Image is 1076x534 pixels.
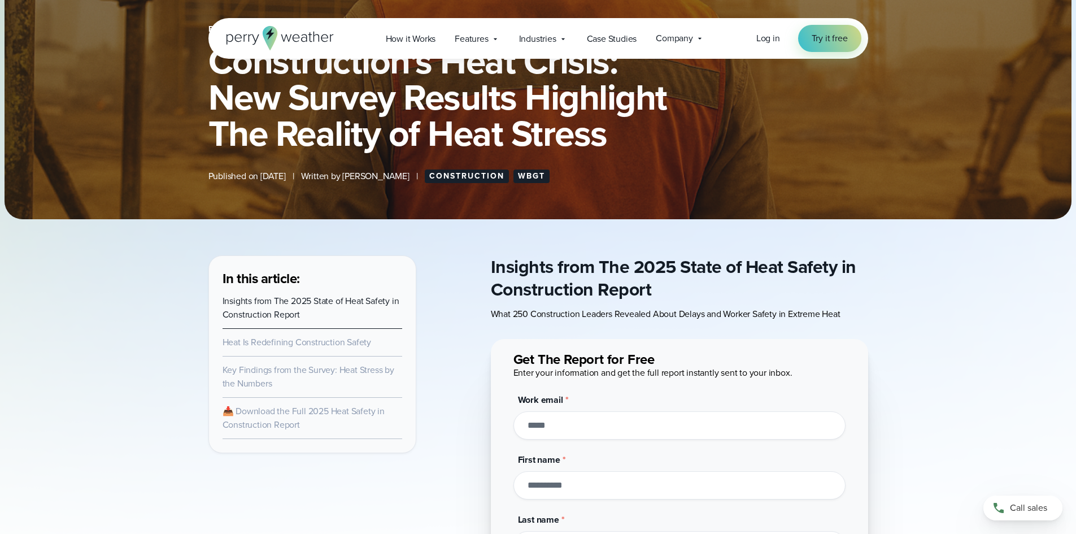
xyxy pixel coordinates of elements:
[1010,501,1047,515] span: Call sales
[513,170,550,183] a: WBGT
[223,336,371,349] a: Heat Is Redefining Construction Safety
[656,32,693,45] span: Company
[518,393,563,406] span: Work email
[223,405,385,431] a: 📥 Download the Full 2025 Heat Safety in Construction Report
[513,353,846,366] h1: Get The Report for Free
[455,32,488,46] span: Features
[301,170,410,183] span: Written by [PERSON_NAME]
[577,27,647,50] a: Case Studies
[491,307,868,321] p: What 250 Construction Leaders Revealed About Delays and Worker Safety in Extreme Heat
[812,32,848,45] span: Try it free
[223,294,399,321] a: Insights from The 2025 State of Heat Safety in Construction Report
[386,32,436,46] span: How it Works
[425,170,509,183] a: Construction
[491,255,868,301] h2: Insights from The 2025 State of Heat Safety in Construction Report
[513,366,792,379] span: Enter your information and get the full report instantly sent to your inbox.
[518,453,560,466] span: First name
[208,170,286,183] span: Published on [DATE]
[518,513,559,526] span: Last name
[208,43,868,151] h1: Construction's Heat Crisis: New Survey Results Highlight The Reality of Heat Stress
[983,496,1062,520] a: Call sales
[223,270,402,288] h3: In this article:
[223,363,394,390] a: Key Findings from the Survey: Heat Stress by the Numbers
[587,32,637,46] span: Case Studies
[519,32,556,46] span: Industries
[293,170,294,183] span: |
[416,170,418,183] span: |
[798,25,861,52] a: Try it free
[376,27,446,50] a: How it Works
[756,32,780,45] a: Log in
